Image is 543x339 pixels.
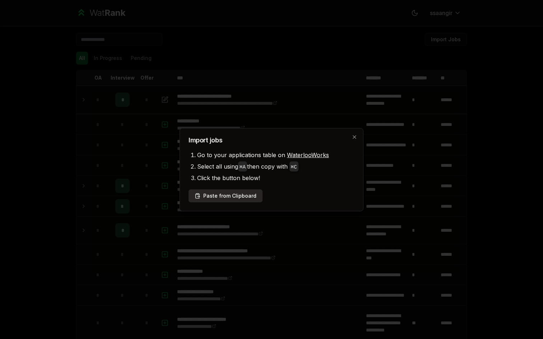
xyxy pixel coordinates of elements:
code: ⌘ C [291,164,297,170]
code: ⌘ A [240,164,246,170]
button: Paste from Clipboard [189,189,263,202]
h2: Import jobs [189,137,354,143]
li: Select all using then copy with [197,161,354,172]
li: Click the button below! [197,172,354,184]
li: Go to your applications table on [197,149,354,161]
a: WaterlooWorks [287,151,329,159]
